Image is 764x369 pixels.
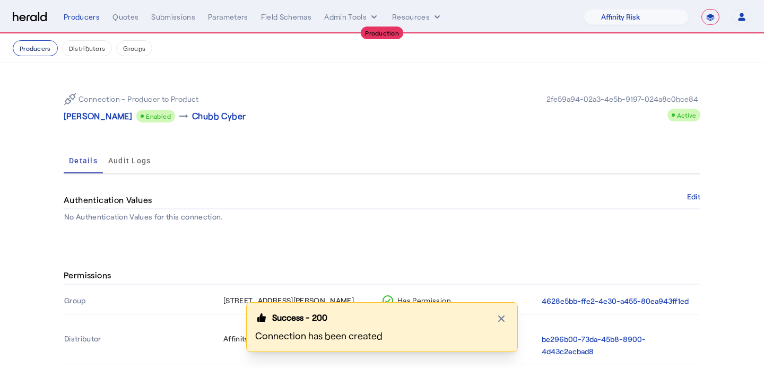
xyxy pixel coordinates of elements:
[64,269,115,282] h4: Permissions
[64,289,223,314] th: Group
[116,40,152,56] button: Groups
[192,110,246,122] p: Chubb Cyber
[64,194,156,206] h4: Authentication Values
[64,209,700,224] th: No Authentication Values for this connection.
[361,27,403,39] div: Production
[677,111,696,119] span: Active
[392,12,442,22] button: Resources dropdown menu
[177,110,190,122] mat-icon: arrow_right_alt
[146,112,171,120] span: Enabled
[687,194,700,200] button: Edit
[108,157,151,164] span: Audit Logs
[208,12,248,22] div: Parameters
[79,94,199,104] p: Connection - Producer to Product
[542,295,689,307] button: 4628e5bb-ffe2-4e30-a455-80ea943ff1ed
[544,94,700,104] div: 2fe59a94-02a3-4e5b-9197-024a8c0bce84
[13,40,58,56] button: Producers
[69,157,98,164] span: Details
[151,12,195,22] div: Submissions
[383,295,537,306] div: Has Permission
[112,12,138,22] div: Quotes
[13,12,47,22] img: Herald Logo
[261,12,312,22] div: Field Schemas
[272,311,327,324] p: Success - 200
[324,12,379,22] button: internal dropdown menu
[223,289,382,314] th: [STREET_ADDRESS][PERSON_NAME]
[255,328,509,343] p: Connection has been created
[64,12,100,22] div: Producers
[62,40,112,56] button: Distributors
[64,110,132,122] p: [PERSON_NAME]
